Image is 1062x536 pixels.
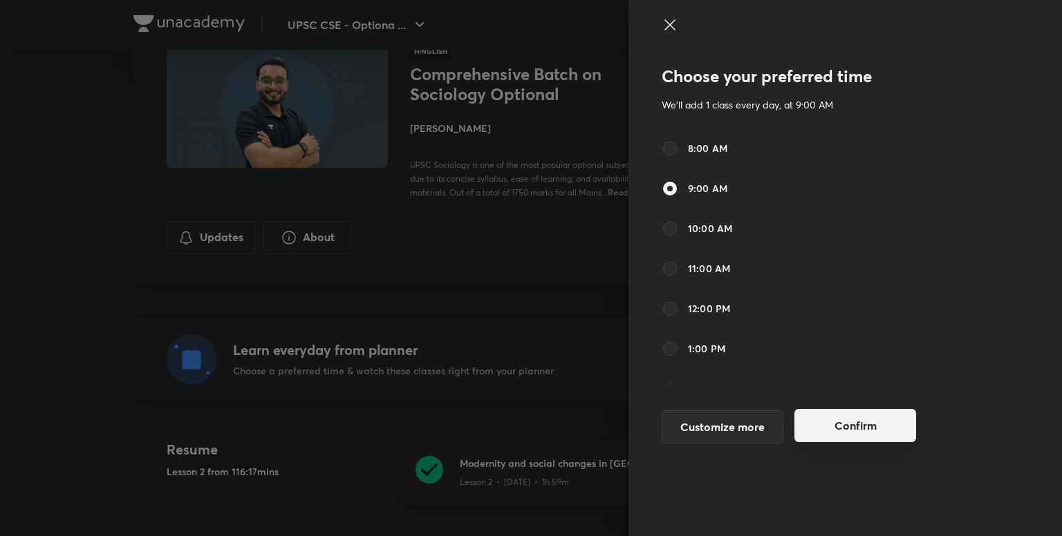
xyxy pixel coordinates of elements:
[688,221,732,236] span: 10:00 AM
[688,181,727,195] span: 9:00 AM
[688,381,726,396] span: 2:00 PM
[688,261,730,276] span: 11:00 AM
[688,341,725,356] span: 1:00 PM
[662,97,949,112] p: We'll add 1 class every day, at 9:00 AM
[794,409,916,442] button: Confirm
[688,301,730,316] span: 12:00 PM
[688,141,727,155] span: 8:00 AM
[662,410,783,443] button: Customize more
[662,66,949,86] h3: Choose your preferred time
